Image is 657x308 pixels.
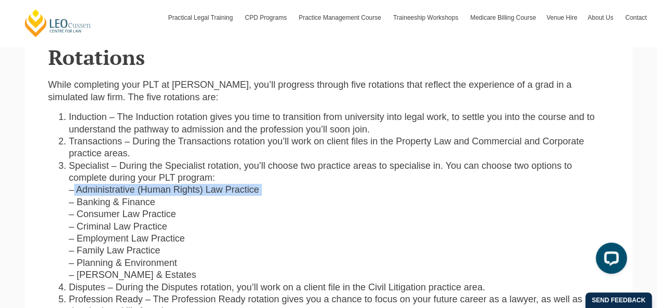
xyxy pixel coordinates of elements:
[48,46,609,69] h2: Rotations
[587,238,631,282] iframe: LiveChat chat widget
[69,136,609,160] li: Transactions – During the Transactions rotation you’ll work on client files in the Property Law a...
[48,79,609,103] p: While completing your PLT at [PERSON_NAME], you’ll progress through five rotations that reflect t...
[541,3,582,33] a: Venue Hire
[582,3,620,33] a: About Us
[163,3,240,33] a: Practical Legal Training
[69,282,609,293] li: Disputes – During the Disputes rotation, you’ll work on a client file in the Civil Litigation pra...
[69,160,609,282] li: Specialist – During the Specialist rotation, you’ll choose two practice areas to specialise in. Y...
[23,8,92,38] a: [PERSON_NAME] Centre for Law
[239,3,293,33] a: CPD Programs
[388,3,465,33] a: Traineeship Workshops
[293,3,388,33] a: Practice Management Course
[620,3,652,33] a: Contact
[465,3,541,33] a: Medicare Billing Course
[69,111,609,136] li: Induction – The Induction rotation gives you time to transition from university into legal work, ...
